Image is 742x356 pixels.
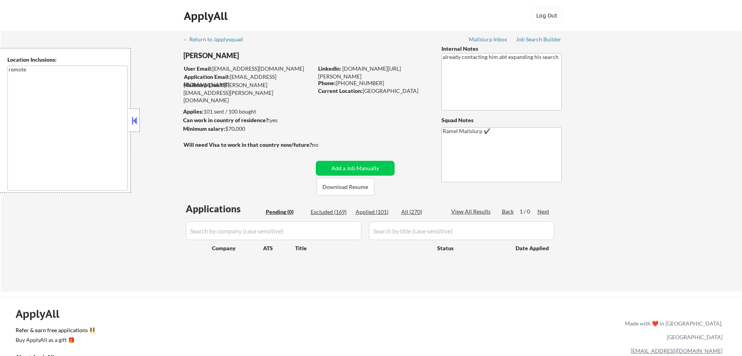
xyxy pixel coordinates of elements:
[183,81,313,104] div: [PERSON_NAME][EMAIL_ADDRESS][PERSON_NAME][DOMAIN_NAME]
[186,204,263,214] div: Applications
[183,117,270,123] strong: Can work in country of residence?:
[183,82,224,88] strong: Mailslurp Email:
[183,141,313,148] strong: Will need Visa to work in that country now/future?:
[184,73,230,80] strong: Application Email:
[537,208,550,215] div: Next
[631,347,722,354] a: [EMAIL_ADDRESS][DOMAIN_NAME]
[441,116,562,124] div: Squad Notes
[183,36,250,44] a: ← Return to /applysquad
[263,244,295,252] div: ATS
[183,125,313,133] div: $70,000
[295,244,430,252] div: Title
[369,221,554,240] input: Search by title (case sensitive)
[16,336,94,345] a: Buy ApplyAll as a gift 🎁
[318,65,401,80] a: [DOMAIN_NAME][URL][PERSON_NAME]
[184,9,230,23] div: ApplyAll
[469,36,508,44] a: Mailslurp Inbox
[318,65,341,72] strong: LinkedIn:
[318,87,429,95] div: [GEOGRAPHIC_DATA]
[516,37,562,42] div: Job Search Builder
[622,317,722,344] div: Made with ❤️ in [GEOGRAPHIC_DATA], [GEOGRAPHIC_DATA]
[183,116,311,124] div: yes
[183,108,203,115] strong: Applies:
[183,108,313,116] div: 101 sent / 100 bought
[516,36,562,44] a: Job Search Builder
[186,221,361,240] input: Search by company (case sensitive)
[451,208,493,215] div: View All Results
[318,87,363,94] strong: Current Location:
[266,208,305,216] div: Pending (0)
[318,80,336,86] strong: Phone:
[401,208,440,216] div: All (270)
[316,161,395,176] button: Add a Job Manually
[441,45,562,53] div: Internal Notes
[469,37,508,42] div: Mailslurp Inbox
[16,328,462,336] a: Refer & earn free applications 👯‍♀️
[184,65,212,72] strong: User Email:
[437,241,504,255] div: Status
[212,244,263,252] div: Company
[184,65,313,73] div: [EMAIL_ADDRESS][DOMAIN_NAME]
[502,208,514,215] div: Back
[516,244,550,252] div: Date Applied
[356,208,395,216] div: Applied (101)
[311,208,350,216] div: Excluded (169)
[317,178,374,196] button: Download Resume
[183,125,225,132] strong: Minimum salary:
[318,79,429,87] div: [PHONE_NUMBER]
[531,8,562,23] button: Log Out
[16,337,94,343] div: Buy ApplyAll as a gift 🎁
[184,73,313,88] div: [EMAIL_ADDRESS][DOMAIN_NAME]
[16,307,68,320] div: ApplyAll
[520,208,537,215] div: 1 / 0
[312,141,335,149] div: no
[7,56,128,64] div: Location Inclusions:
[183,37,250,42] div: ← Return to /applysquad
[183,51,344,61] div: [PERSON_NAME]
